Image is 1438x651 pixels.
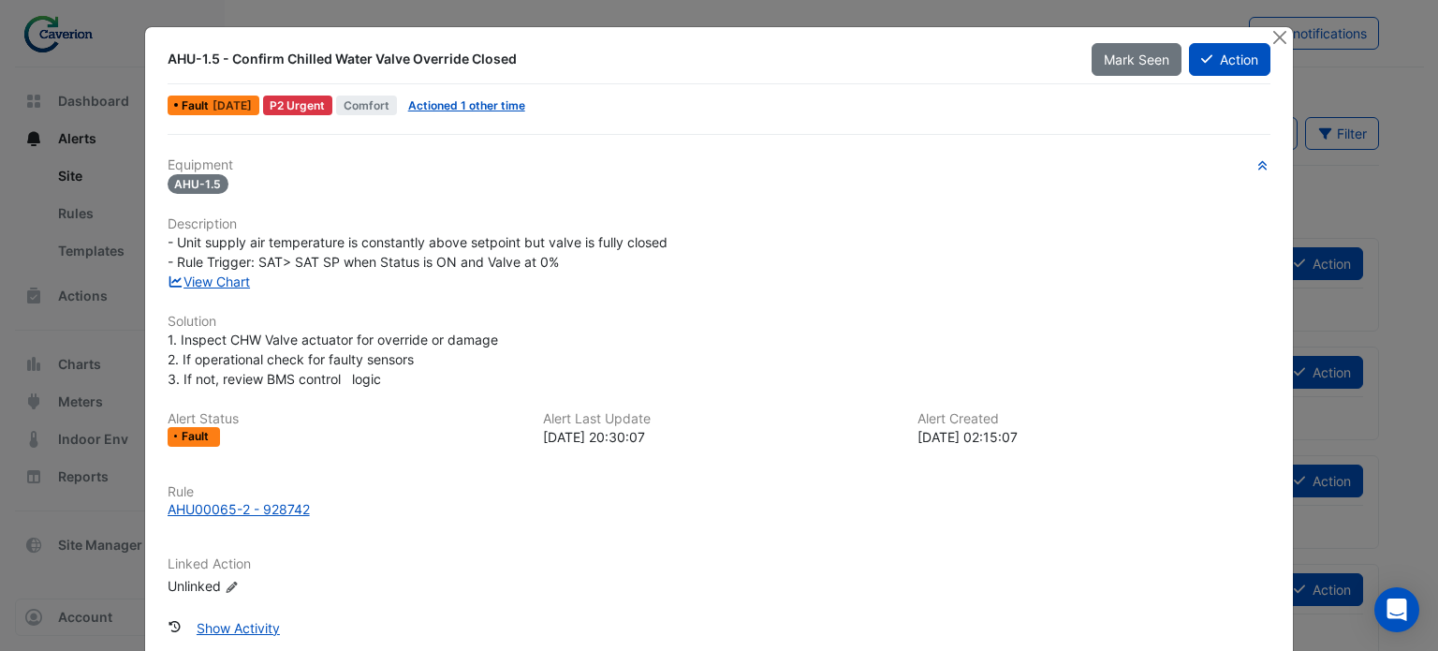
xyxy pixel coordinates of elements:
[168,174,229,194] span: AHU-1.5
[1092,43,1181,76] button: Mark Seen
[168,314,1271,330] h6: Solution
[168,484,1271,500] h6: Rule
[1374,587,1419,632] div: Open Intercom Messenger
[1269,27,1289,47] button: Close
[1189,43,1270,76] button: Action
[917,427,1270,447] div: [DATE] 02:15:07
[168,411,521,427] h6: Alert Status
[182,100,213,111] span: Fault
[917,411,1270,427] h6: Alert Created
[408,98,525,112] a: Actioned 1 other time
[168,332,498,387] span: 1. Inspect CHW Valve actuator for override or damage 2. If operational check for faulty sensors 3...
[168,556,1271,572] h6: Linked Action
[543,411,896,427] h6: Alert Last Update
[168,234,668,270] span: - Unit supply air temperature is constantly above setpoint but valve is fully closed - Rule Trigg...
[336,96,397,115] span: Comfort
[182,431,213,442] span: Fault
[1104,52,1169,67] span: Mark Seen
[168,157,1271,173] h6: Equipment
[213,98,252,112] span: Sun 24-Aug-2025 20:30 EEST
[543,427,896,447] div: [DATE] 20:30:07
[168,499,310,519] div: AHU00065-2 - 928742
[225,580,239,594] fa-icon: Edit Linked Action
[168,216,1271,232] h6: Description
[168,50,1070,68] div: AHU-1.5 - Confirm Chilled Water Valve Override Closed
[168,274,251,289] a: View Chart
[168,499,1271,519] a: AHU00065-2 - 928742
[168,576,392,596] div: Unlinked
[184,612,292,644] button: Show Activity
[263,96,333,115] div: P2 Urgent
